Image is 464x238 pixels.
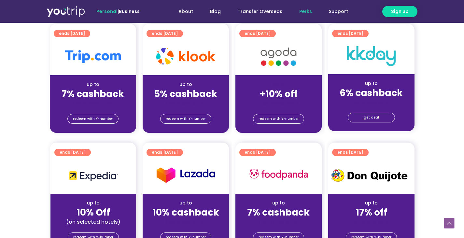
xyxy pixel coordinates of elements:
a: ends [DATE] [239,30,276,37]
strong: 5% cashback [154,88,217,100]
a: redeem with Y-number [253,114,304,124]
strong: +10% off [260,88,298,100]
div: (for stays only) [55,100,131,107]
span: Sign up [391,8,409,15]
span: | [96,8,140,15]
span: get deal [364,113,379,122]
div: (for stays only) [241,100,316,107]
span: ends [DATE] [337,30,363,37]
div: (on selected hotels) [56,218,131,225]
div: up to [333,200,409,206]
a: Sign up [382,6,417,17]
div: (for stays only) [333,99,409,106]
span: redeem with Y-number [259,114,299,123]
span: redeem with Y-number [166,114,206,123]
a: ends [DATE] [147,30,183,37]
div: (for stays only) [148,218,224,225]
span: ends [DATE] [152,30,178,37]
a: Perks [291,6,320,18]
div: (for stays only) [333,218,409,225]
a: redeem with Y-number [67,114,119,124]
div: up to [55,81,131,88]
span: ends [DATE] [245,30,271,37]
span: redeem with Y-number [73,114,113,123]
strong: 7% cashback [62,88,124,100]
div: up to [148,81,224,88]
span: ends [DATE] [152,149,178,156]
strong: 17% off [356,206,387,219]
strong: 7% cashback [247,206,310,219]
div: up to [56,200,131,206]
a: ends [DATE] [54,30,90,37]
a: ends [DATE] [332,149,369,156]
a: redeem with Y-number [160,114,211,124]
span: ends [DATE] [60,149,86,156]
strong: 6% cashback [340,87,403,99]
strong: 10% Off [77,206,110,219]
div: (for stays only) [148,100,224,107]
span: ends [DATE] [337,149,363,156]
span: ends [DATE] [59,30,85,37]
a: Blog [202,6,229,18]
a: ends [DATE] [147,149,183,156]
a: Support [320,6,357,18]
a: Transfer Overseas [229,6,291,18]
a: ends [DATE] [332,30,369,37]
a: Business [119,8,140,15]
div: up to [241,200,316,206]
div: up to [148,200,224,206]
a: get deal [348,113,395,122]
strong: 10% cashback [152,206,219,219]
span: Personal [96,8,118,15]
a: ends [DATE] [239,149,276,156]
a: About [170,6,202,18]
div: (for stays only) [241,218,316,225]
div: up to [333,80,409,87]
a: ends [DATE] [54,149,91,156]
span: up to [273,81,285,88]
span: ends [DATE] [245,149,271,156]
nav: Menu [157,6,357,18]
